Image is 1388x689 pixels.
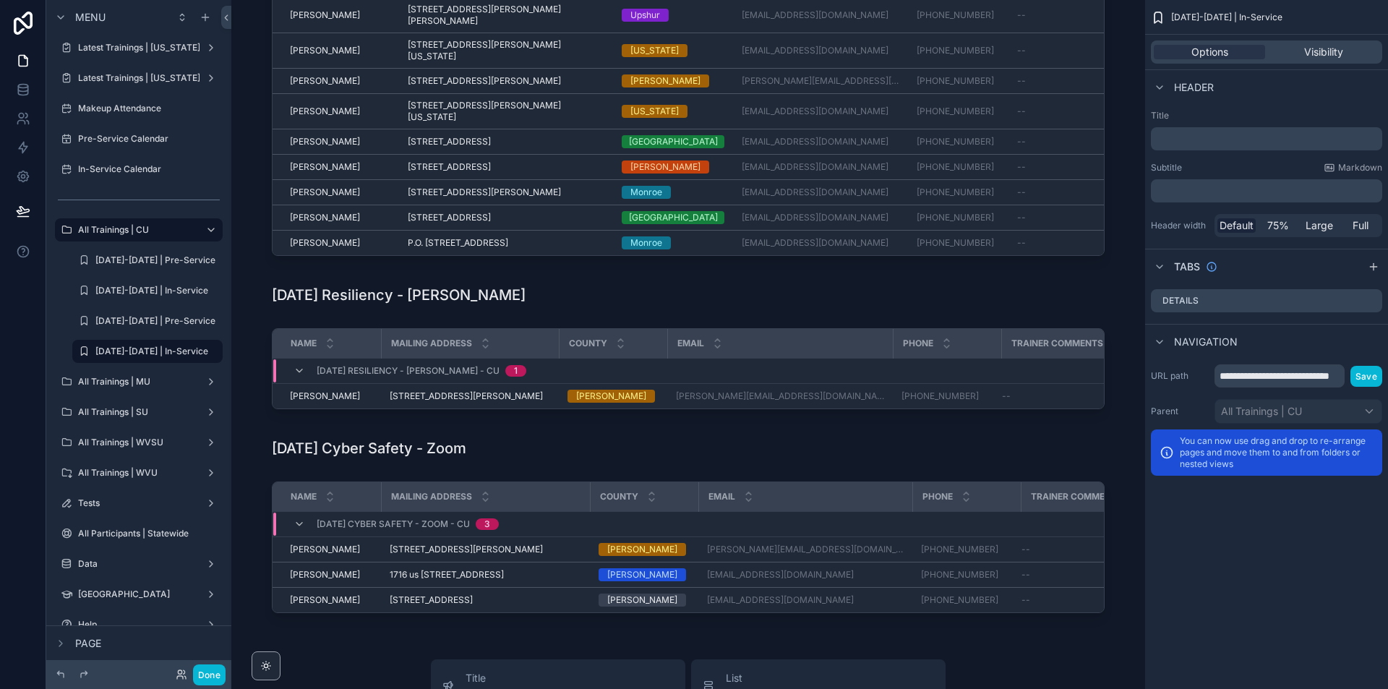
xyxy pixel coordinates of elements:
div: scrollable content [1151,179,1382,202]
label: [DATE]-[DATE] | Pre-Service [95,315,220,327]
button: Done [193,664,226,685]
a: All Trainings | CU [55,218,223,241]
a: All Trainings | MU [55,370,223,393]
span: County [600,491,638,502]
span: 75% [1267,218,1289,233]
button: All Trainings | CU [1214,399,1382,424]
label: Details [1162,295,1199,307]
label: Latest Trainings | [US_STATE][GEOGRAPHIC_DATA] [78,72,292,84]
label: Latest Trainings | [US_STATE][GEOGRAPHIC_DATA] [78,42,292,54]
span: Full [1353,218,1368,233]
span: [DATE] Resiliency - [PERSON_NAME] - CU [317,365,500,377]
label: All Trainings | CU [78,224,194,236]
span: Mailing Address [391,338,472,349]
a: [DATE]-[DATE] | In-Service [72,279,223,302]
span: Name [291,338,317,349]
span: [DATE] Cyber Safety - Zoom - CU [317,518,470,530]
label: Pre-Service Calendar [78,133,220,145]
label: Parent [1151,406,1209,417]
span: Title [466,671,555,685]
a: All Trainings | SU [55,401,223,424]
a: Latest Trainings | [US_STATE][GEOGRAPHIC_DATA] [55,67,223,90]
a: Pre-Service Calendar [55,127,223,150]
span: [DATE]-[DATE] | In-Service [1171,12,1282,23]
label: Help [78,619,200,630]
a: In-Service Calendar [55,158,223,181]
a: Data [55,552,223,575]
label: All Trainings | WVU [78,467,200,479]
label: [DATE]-[DATE] | Pre-Service [95,254,220,266]
label: Title [1151,110,1382,121]
button: Save [1350,366,1382,387]
a: [DATE]-[DATE] | Pre-Service [72,249,223,272]
a: All Participants | Statewide [55,522,223,545]
label: In-Service Calendar [78,163,220,175]
span: Default [1220,218,1254,233]
label: All Trainings | MU [78,376,200,388]
span: List [726,671,850,685]
label: Tests [78,497,200,509]
p: You can now use drag and drop to re-arrange pages and move them to and from folders or nested views [1180,435,1374,470]
label: All Trainings | SU [78,406,200,418]
span: Trainer Comments [1011,338,1103,349]
a: [DATE]-[DATE] | Pre-Service [72,309,223,333]
label: [GEOGRAPHIC_DATA] [78,589,200,600]
label: All Trainings | WVSU [78,437,200,448]
span: Phone [922,491,953,502]
span: Markdown [1338,162,1382,174]
span: Options [1191,45,1228,59]
a: All Trainings | WVSU [55,431,223,454]
span: All Trainings | CU [1221,404,1302,419]
div: 1 [514,365,518,377]
label: All Participants | Statewide [78,528,220,539]
span: Mailing Address [391,491,472,502]
a: [DATE]-[DATE] | In-Service [72,340,223,363]
span: Header [1174,80,1214,95]
span: Navigation [1174,335,1238,349]
span: Phone [903,338,933,349]
div: 3 [484,518,490,530]
a: All Trainings | WVU [55,461,223,484]
label: [DATE]-[DATE] | In-Service [95,346,214,357]
a: [GEOGRAPHIC_DATA] [55,583,223,606]
a: Latest Trainings | [US_STATE][GEOGRAPHIC_DATA] [55,36,223,59]
span: Large [1306,218,1333,233]
span: Tabs [1174,260,1200,274]
label: Makeup Attendance [78,103,220,114]
span: Menu [75,10,106,25]
span: Name [291,491,317,502]
span: County [569,338,607,349]
a: Makeup Attendance [55,97,223,120]
span: Email [708,491,735,502]
span: Page [75,636,101,651]
span: Email [677,338,704,349]
a: Help [55,613,223,636]
label: Header width [1151,220,1209,231]
a: Markdown [1324,162,1382,174]
label: Subtitle [1151,162,1182,174]
a: Tests [55,492,223,515]
label: [DATE]-[DATE] | In-Service [95,285,220,296]
div: scrollable content [1151,127,1382,150]
span: Visibility [1304,45,1343,59]
span: Trainer Comments [1031,491,1123,502]
label: URL path [1151,370,1209,382]
label: Data [78,558,200,570]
